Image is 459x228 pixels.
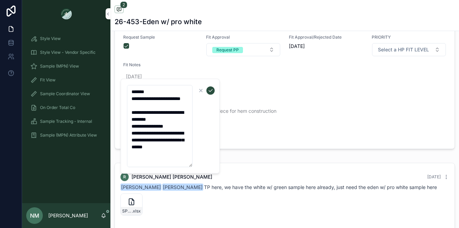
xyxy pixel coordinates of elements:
[123,62,446,68] span: Fit Notes
[123,174,126,180] span: R
[427,174,441,179] span: [DATE]
[289,43,363,50] span: [DATE]
[131,174,212,180] span: [PERSON_NAME] [PERSON_NAME]
[30,211,39,220] span: NM
[115,6,124,14] button: 2
[120,184,437,190] span: TP here, we have the white w/ green sample here already, just need the eden w/ pro white sample here
[40,105,75,110] span: On Order Total Co
[40,50,96,55] span: Style View - Vendor Specific
[22,28,110,150] div: scrollable content
[115,17,202,27] h1: 26-453-Eden w/ pro white
[40,91,90,97] span: Sample Coordinator View
[126,73,443,115] span: [DATE] FIT STATUS: PROTO, GO TO PPS -go BTS undershort front and back rise -go to 22 at sweep -fo...
[26,129,106,141] a: Sample (MPN) Attribute View
[48,212,88,219] p: [PERSON_NAME]
[26,88,106,100] a: Sample Coordinator View
[26,60,106,72] a: Sample (MPN) View
[120,184,162,191] span: [PERSON_NAME]
[40,132,97,138] span: Sample (MPN) Attribute View
[162,184,203,191] span: [PERSON_NAME]
[26,46,106,59] a: Style View - Vendor Specific
[40,119,92,124] span: Sample Tracking - Internal
[122,208,132,214] span: SP26--TN#26-453_Piped-Patch-Pocket-Tennis-Skirt_[DATE]
[61,8,72,19] img: App logo
[120,1,127,8] span: 2
[206,43,280,56] button: Select Button
[26,74,106,86] a: Fit View
[26,32,106,45] a: Style View
[372,43,446,56] button: Select Button
[123,34,198,40] span: Request Sample
[206,34,281,40] span: Fit Approval
[26,115,106,128] a: Sample Tracking - Internal
[40,77,56,83] span: Fit View
[26,101,106,114] a: On Order Total Co
[123,123,446,128] span: Fit Photos
[216,47,239,53] div: Request PP
[378,46,429,53] span: Select a HP FIT LEVEL
[40,36,61,41] span: Style View
[132,208,141,214] span: .xlsx
[40,63,79,69] span: Sample (MPN) View
[289,34,363,40] span: Fit Approval/Rejected Date
[372,34,446,40] span: PRIORITY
